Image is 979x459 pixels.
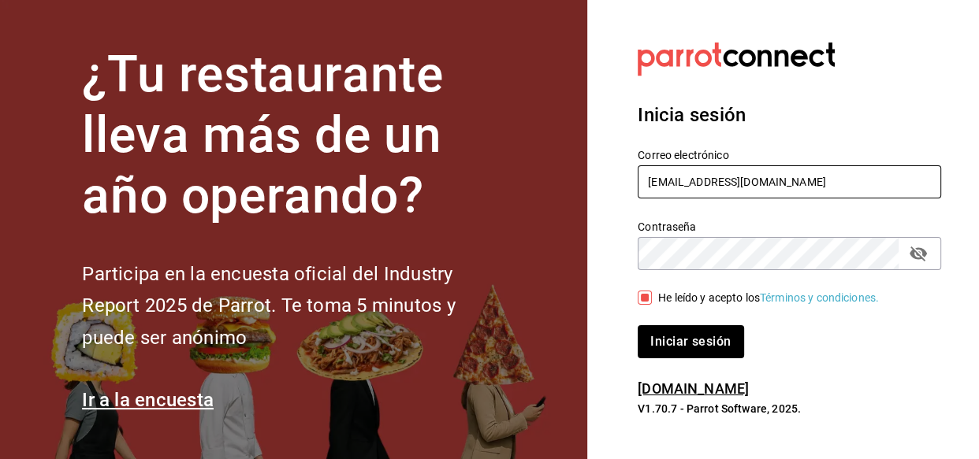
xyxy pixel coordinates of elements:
p: V1.70.7 - Parrot Software, 2025. [638,401,941,416]
button: Iniciar sesión [638,325,743,358]
button: passwordField [905,240,932,267]
input: Ingresa tu correo electrónico [638,165,941,198]
div: He leído y acepto los [658,290,879,306]
a: Términos y condiciones. [760,291,879,304]
h3: Inicia sesión [638,101,941,129]
h2: Participa en la encuesta oficial del Industry Report 2025 de Parrot. Te toma 5 minutos y puede se... [82,258,508,354]
a: Ir a la encuesta [82,389,214,411]
a: [DOMAIN_NAME] [638,380,749,397]
h1: ¿Tu restaurante lleva más de un año operando? [82,45,508,226]
label: Contraseña [638,221,941,232]
label: Correo electrónico [638,150,941,161]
